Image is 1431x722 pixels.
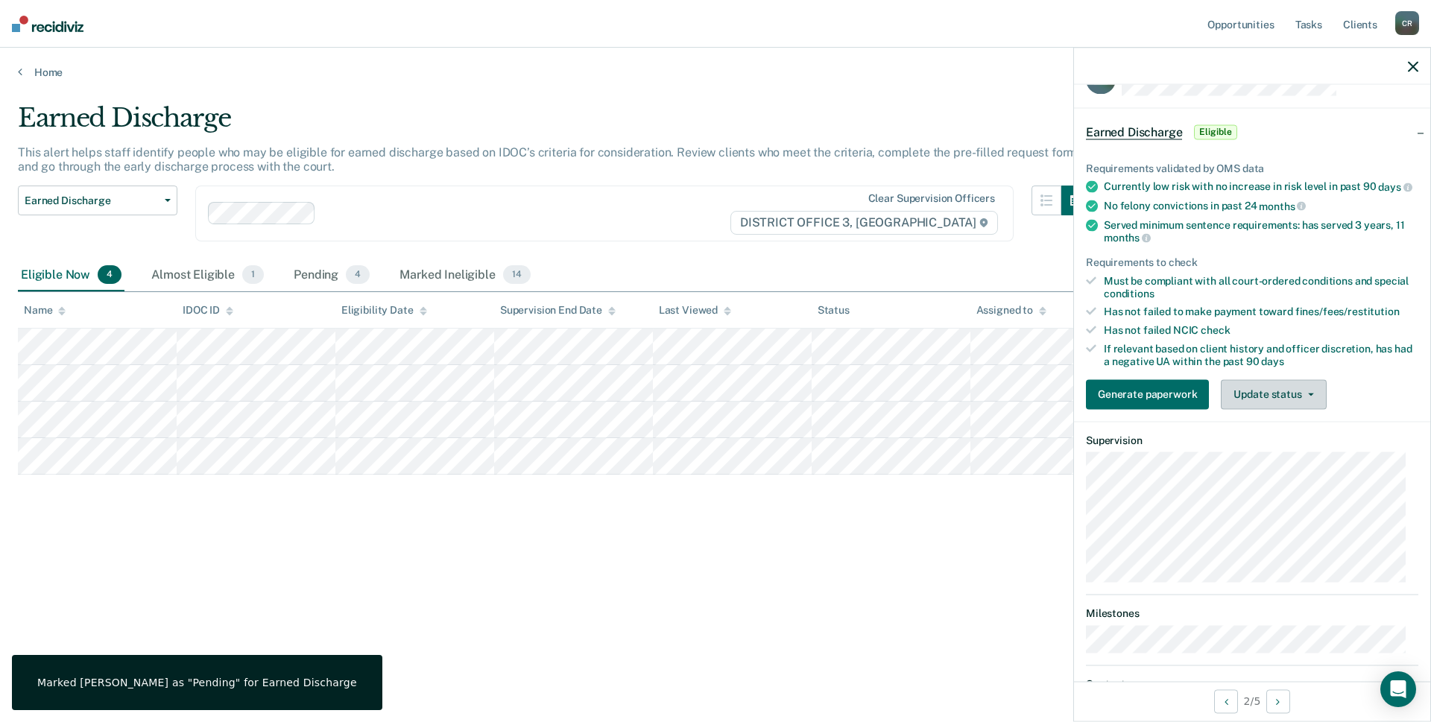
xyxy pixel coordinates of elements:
[503,265,531,285] span: 14
[1261,355,1283,367] span: days
[1104,200,1418,213] div: No felony convictions in past 24
[18,259,124,292] div: Eligible Now
[1201,324,1230,336] span: check
[1214,689,1238,713] button: Previous Opportunity
[1086,379,1209,409] button: Generate paperwork
[12,16,83,32] img: Recidiviz
[730,211,998,235] span: DISTRICT OFFICE 3, [GEOGRAPHIC_DATA]
[1086,379,1215,409] a: Navigate to form link
[183,304,233,317] div: IDOC ID
[1104,343,1418,368] div: If relevant based on client history and officer discretion, has had a negative UA within the past 90
[1104,232,1151,244] span: months
[25,194,159,207] span: Earned Discharge
[24,304,66,317] div: Name
[1086,607,1418,619] dt: Milestones
[818,304,850,317] div: Status
[1074,681,1430,721] div: 2 / 5
[346,265,370,285] span: 4
[1395,11,1419,35] div: C R
[1086,256,1418,269] div: Requirements to check
[18,145,1080,174] p: This alert helps staff identify people who may be eligible for earned discharge based on IDOC’s c...
[1380,671,1416,707] div: Open Intercom Messenger
[1104,274,1418,300] div: Must be compliant with all court-ordered conditions and special
[500,304,616,317] div: Supervision End Date
[976,304,1046,317] div: Assigned to
[1295,305,1400,317] span: fines/fees/restitution
[18,66,1413,79] a: Home
[148,259,267,292] div: Almost Eligible
[1086,162,1418,174] div: Requirements validated by OMS data
[1266,689,1290,713] button: Next Opportunity
[341,304,427,317] div: Eligibility Date
[1194,124,1236,139] span: Eligible
[1086,678,1418,691] dt: Contact
[18,103,1091,145] div: Earned Discharge
[1104,218,1418,244] div: Served minimum sentence requirements: has served 3 years, 11
[1104,305,1418,318] div: Has not failed to make payment toward
[242,265,264,285] span: 1
[659,304,731,317] div: Last Viewed
[1086,124,1182,139] span: Earned Discharge
[1259,200,1306,212] span: months
[1086,434,1418,446] dt: Supervision
[1104,180,1418,194] div: Currently low risk with no increase in risk level in past 90
[868,192,995,205] div: Clear supervision officers
[1074,108,1430,156] div: Earned DischargeEligible
[397,259,533,292] div: Marked Ineligible
[1378,181,1412,193] span: days
[291,259,373,292] div: Pending
[98,265,121,285] span: 4
[1104,324,1418,337] div: Has not failed NCIC
[1104,287,1154,299] span: conditions
[1221,379,1326,409] button: Update status
[37,676,357,689] div: Marked [PERSON_NAME] as "Pending" for Earned Discharge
